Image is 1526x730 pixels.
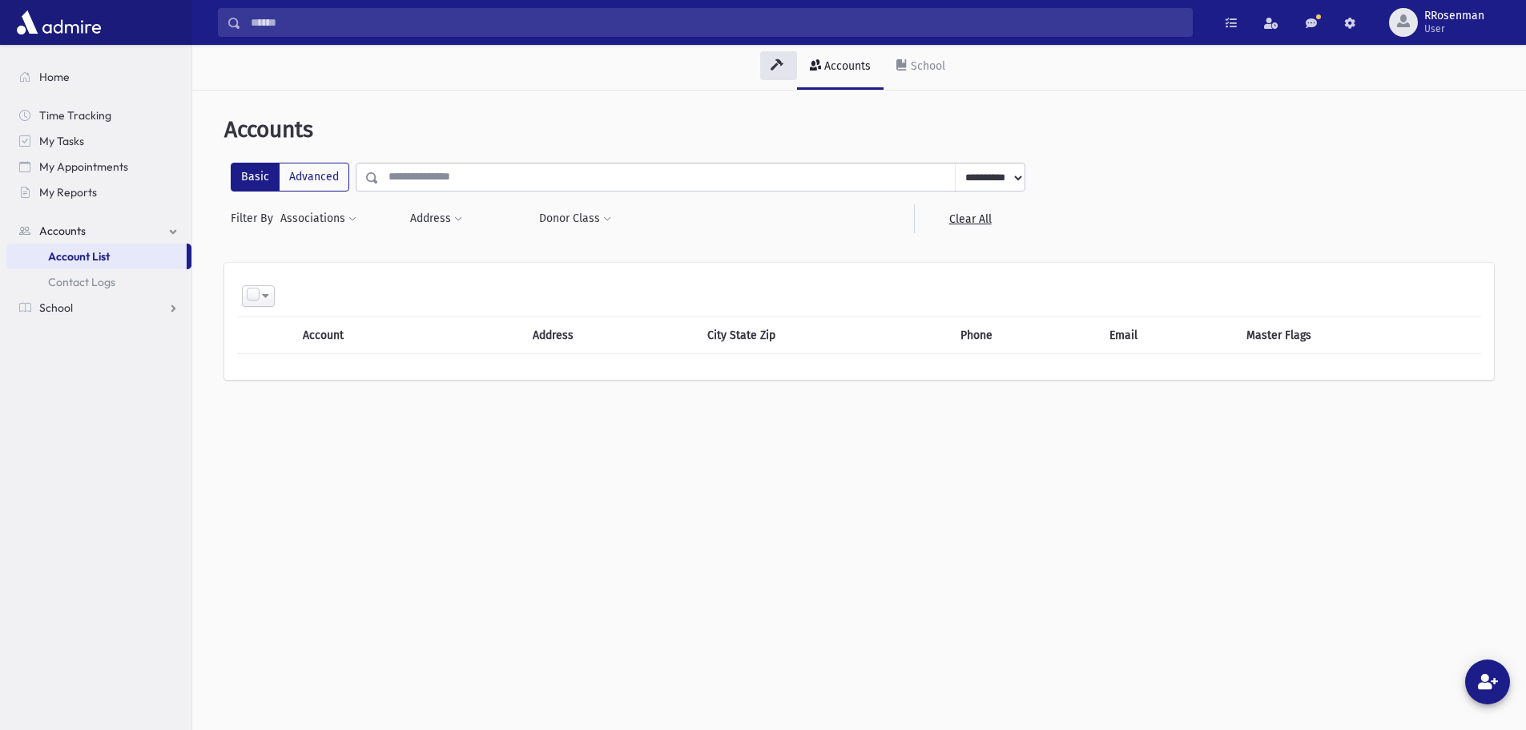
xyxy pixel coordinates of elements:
[39,224,86,238] span: Accounts
[1424,22,1484,35] span: User
[39,300,73,315] span: School
[6,128,191,154] a: My Tasks
[6,244,187,269] a: Account List
[231,163,280,192] label: Basic
[6,64,191,90] a: Home
[39,70,70,84] span: Home
[538,204,612,233] button: Donor Class
[6,295,191,321] a: School
[884,45,958,90] a: School
[224,116,313,143] span: Accounts
[6,103,191,128] a: Time Tracking
[6,269,191,295] a: Contact Logs
[914,204,1025,233] a: Clear All
[821,59,871,73] div: Accounts
[48,249,110,264] span: Account List
[1100,317,1237,353] th: Email
[39,185,97,200] span: My Reports
[241,8,1192,37] input: Search
[6,218,191,244] a: Accounts
[231,210,280,227] span: Filter By
[1237,317,1481,353] th: Master Flags
[13,6,105,38] img: AdmirePro
[280,204,357,233] button: Associations
[39,108,111,123] span: Time Tracking
[279,163,349,192] label: Advanced
[523,317,698,353] th: Address
[231,163,349,192] div: FilterModes
[409,204,463,233] button: Address
[6,179,191,205] a: My Reports
[908,59,945,73] div: School
[951,317,1100,353] th: Phone
[293,317,468,353] th: Account
[39,159,128,174] span: My Appointments
[698,317,951,353] th: City State Zip
[1424,10,1484,22] span: RRosenman
[797,45,884,90] a: Accounts
[6,154,191,179] a: My Appointments
[48,275,115,289] span: Contact Logs
[39,134,84,148] span: My Tasks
